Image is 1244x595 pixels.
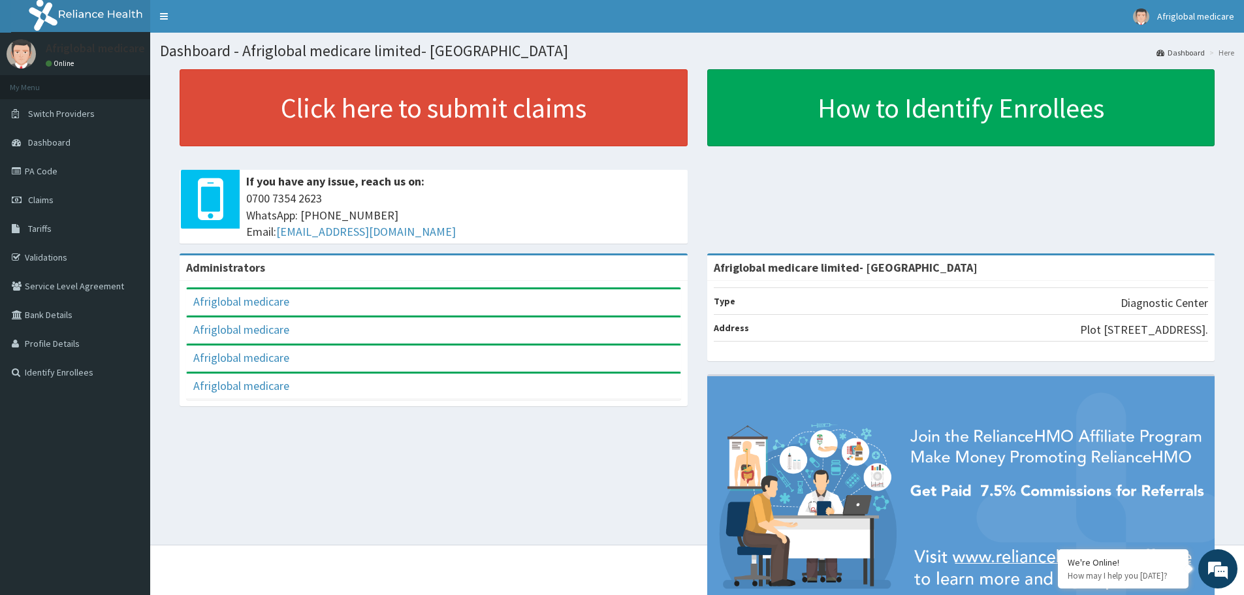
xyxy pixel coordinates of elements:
a: Online [46,59,77,68]
a: Afriglobal medicare [193,350,289,365]
a: Afriglobal medicare [193,294,289,309]
a: Afriglobal medicare [193,322,289,337]
a: How to Identify Enrollees [707,69,1215,146]
span: Claims [28,194,54,206]
a: Afriglobal medicare [193,378,289,393]
a: Dashboard [1156,47,1205,58]
img: User Image [1133,8,1149,25]
a: Click here to submit claims [180,69,688,146]
span: Afriglobal medicare [1157,10,1234,22]
span: Dashboard [28,137,71,148]
b: Address [714,322,749,334]
strong: Afriglobal medicare limited- [GEOGRAPHIC_DATA] [714,260,978,275]
div: We're Online! [1068,556,1179,568]
a: [EMAIL_ADDRESS][DOMAIN_NAME] [276,224,456,239]
p: How may I help you today? [1068,570,1179,581]
p: Plot [STREET_ADDRESS]. [1080,321,1208,338]
b: Type [714,295,735,307]
span: 0700 7354 2623 WhatsApp: [PHONE_NUMBER] Email: [246,190,681,240]
p: Diagnostic Center [1121,295,1208,312]
span: Switch Providers [28,108,95,120]
span: Tariffs [28,223,52,234]
li: Here [1206,47,1234,58]
img: User Image [7,39,36,69]
h1: Dashboard - Afriglobal medicare limited- [GEOGRAPHIC_DATA] [160,42,1234,59]
b: Administrators [186,260,265,275]
b: If you have any issue, reach us on: [246,174,424,189]
p: Afriglobal medicare [46,42,145,54]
